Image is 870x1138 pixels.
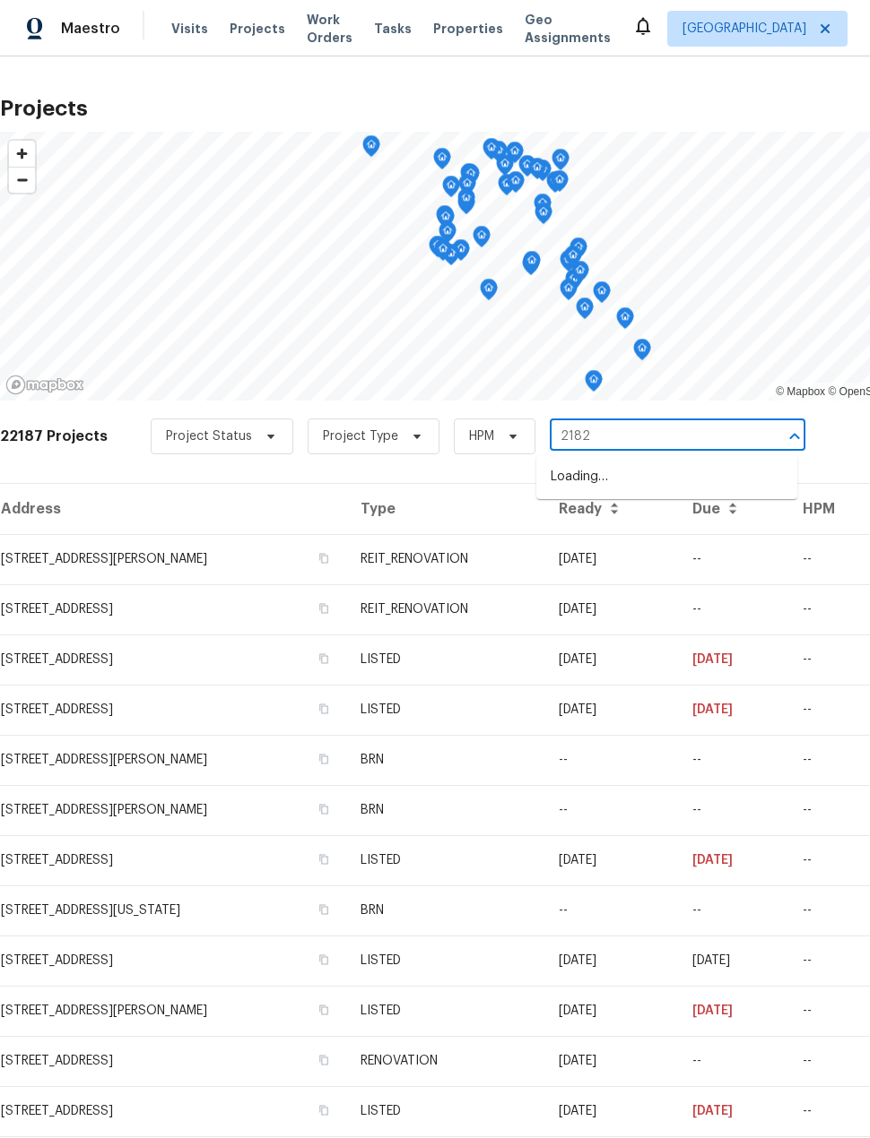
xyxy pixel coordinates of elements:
[498,174,516,202] div: Map marker
[316,600,332,616] button: Copy Address
[678,584,789,634] td: --
[346,634,544,685] td: LISTED
[316,701,332,717] button: Copy Address
[564,246,582,273] div: Map marker
[544,835,678,885] td: [DATE]
[576,297,594,325] div: Map marker
[633,339,651,366] div: Map marker
[678,1036,789,1086] td: --
[544,1036,678,1086] td: [DATE]
[346,484,544,534] th: Type
[9,168,35,193] span: Zoom out
[346,885,544,935] td: BRN
[507,171,525,199] div: Map marker
[683,20,806,38] span: [GEOGRAPHIC_DATA]
[316,550,332,566] button: Copy Address
[678,634,789,685] td: [DATE]
[442,176,460,203] div: Map marker
[323,427,398,445] span: Project Type
[346,584,544,634] td: REIT_RENOVATION
[593,281,611,309] div: Map marker
[316,901,332,918] button: Copy Address
[544,584,678,634] td: [DATE]
[439,221,457,249] div: Map marker
[166,427,252,445] span: Project Status
[346,685,544,735] td: LISTED
[525,11,611,47] span: Geo Assignments
[544,986,678,1036] td: [DATE]
[469,427,494,445] span: HPM
[433,20,503,38] span: Properties
[462,164,480,192] div: Map marker
[535,203,552,230] div: Map marker
[782,424,807,449] button: Close
[528,158,546,185] div: Map marker
[5,375,84,395] a: Mapbox homepage
[346,935,544,986] td: LISTED
[429,236,447,263] div: Map marker
[433,148,451,176] div: Map marker
[678,1086,789,1136] td: [DATE]
[457,188,475,216] div: Map marker
[362,135,380,163] div: Map marker
[776,385,825,398] a: Mapbox
[346,1036,544,1086] td: RENOVATION
[346,785,544,835] td: BRN
[544,935,678,986] td: [DATE]
[9,141,35,167] button: Zoom in
[374,22,412,35] span: Tasks
[483,138,500,166] div: Map marker
[473,226,491,254] div: Map marker
[544,685,678,735] td: [DATE]
[436,205,454,233] div: Map marker
[316,751,332,767] button: Copy Address
[678,484,789,534] th: Due
[678,835,789,885] td: [DATE]
[437,207,455,235] div: Map marker
[522,254,540,281] div: Map marker
[585,370,603,398] div: Map marker
[9,167,35,193] button: Zoom out
[316,851,332,867] button: Copy Address
[460,163,478,191] div: Map marker
[452,239,470,267] div: Map marker
[544,885,678,935] td: --
[560,250,578,278] div: Map marker
[506,142,524,169] div: Map marker
[316,1002,332,1018] button: Copy Address
[346,534,544,584] td: REIT_RENOVATION
[550,423,755,451] input: Search projects
[346,835,544,885] td: LISTED
[544,785,678,835] td: --
[678,534,789,584] td: --
[346,1086,544,1136] td: LISTED
[678,685,789,735] td: [DATE]
[544,484,678,534] th: Ready
[551,170,569,198] div: Map marker
[434,239,452,267] div: Map marker
[316,1052,332,1068] button: Copy Address
[518,155,536,183] div: Map marker
[678,986,789,1036] td: [DATE]
[678,785,789,835] td: --
[346,735,544,785] td: BRN
[61,20,120,38] span: Maestro
[570,237,587,265] div: Map marker
[678,885,789,935] td: --
[316,952,332,968] button: Copy Address
[616,307,634,335] div: Map marker
[523,251,541,279] div: Map marker
[678,935,789,986] td: [DATE]
[480,279,498,306] div: Map marker
[171,20,208,38] span: Visits
[316,1102,332,1118] button: Copy Address
[544,1086,678,1136] td: [DATE]
[560,279,578,306] div: Map marker
[316,651,332,667] button: Copy Address
[678,735,789,785] td: --
[316,801,332,817] button: Copy Address
[571,261,589,289] div: Map marker
[458,174,476,202] div: Map marker
[544,735,678,785] td: --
